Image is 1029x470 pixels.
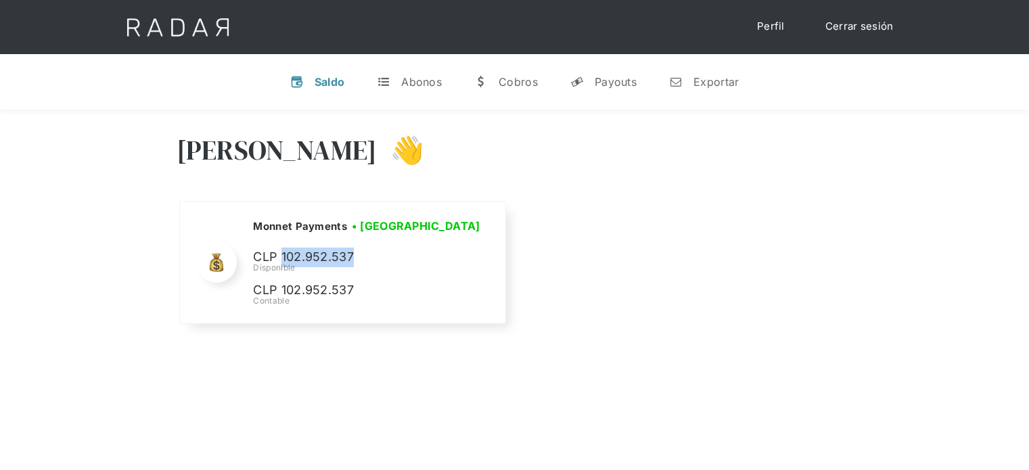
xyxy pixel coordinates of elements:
[253,281,456,300] p: CLP 102.952.537
[669,75,683,89] div: n
[401,75,442,89] div: Abonos
[499,75,538,89] div: Cobros
[474,75,488,89] div: w
[253,262,484,274] div: Disponible
[693,75,739,89] div: Exportar
[253,220,347,233] h2: Monnet Payments
[744,14,798,40] a: Perfil
[812,14,907,40] a: Cerrar sesión
[253,295,484,307] div: Contable
[315,75,345,89] div: Saldo
[177,133,378,167] h3: [PERSON_NAME]
[253,248,456,267] p: CLP 102.952.537
[290,75,304,89] div: v
[352,218,480,234] h3: • [GEOGRAPHIC_DATA]
[377,75,390,89] div: t
[377,133,424,167] h3: 👋
[570,75,584,89] div: y
[595,75,637,89] div: Payouts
